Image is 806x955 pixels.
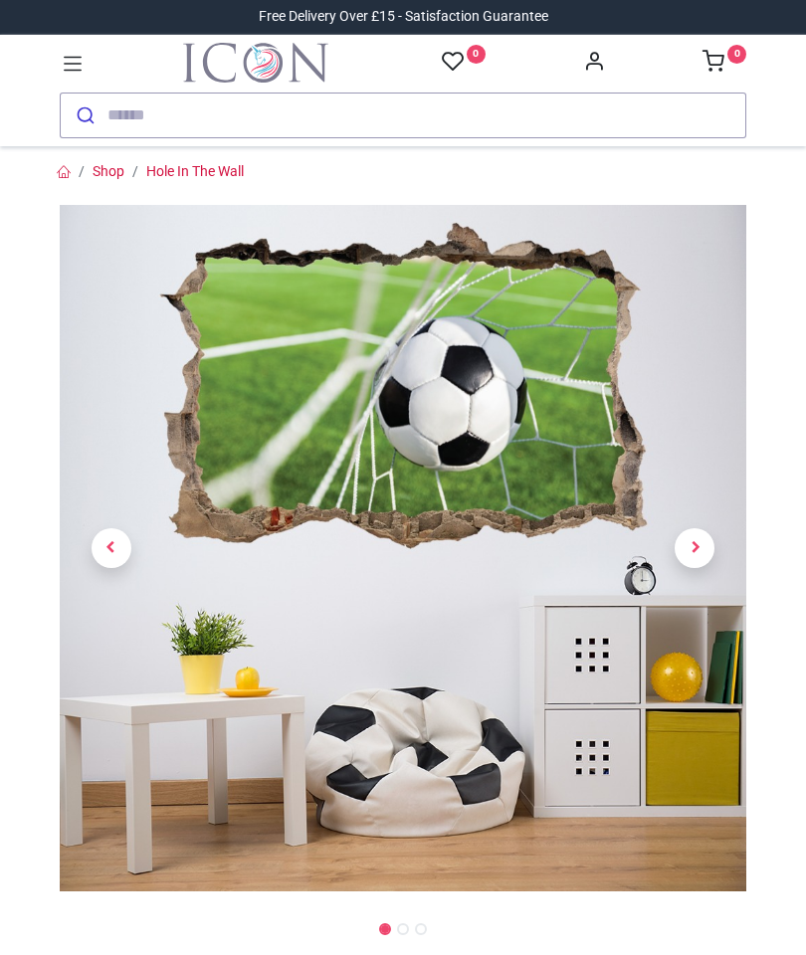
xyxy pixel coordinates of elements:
div: Free Delivery Over £15 - Satisfaction Guarantee [259,7,548,27]
a: Logo of Icon Wall Stickers [183,43,328,83]
a: 0 [442,50,486,75]
a: Next [644,308,747,789]
a: Account Info [583,56,605,72]
span: Previous [92,528,131,568]
sup: 0 [467,45,486,64]
a: Shop [93,163,124,179]
img: Football Goal 3D Hole In The Wall Sticker [60,205,746,891]
a: Hole In The Wall [146,163,244,179]
a: Previous [60,308,163,789]
sup: 0 [727,45,746,64]
span: Next [675,528,714,568]
button: Submit [61,94,107,137]
img: Icon Wall Stickers [183,43,328,83]
a: 0 [703,56,746,72]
